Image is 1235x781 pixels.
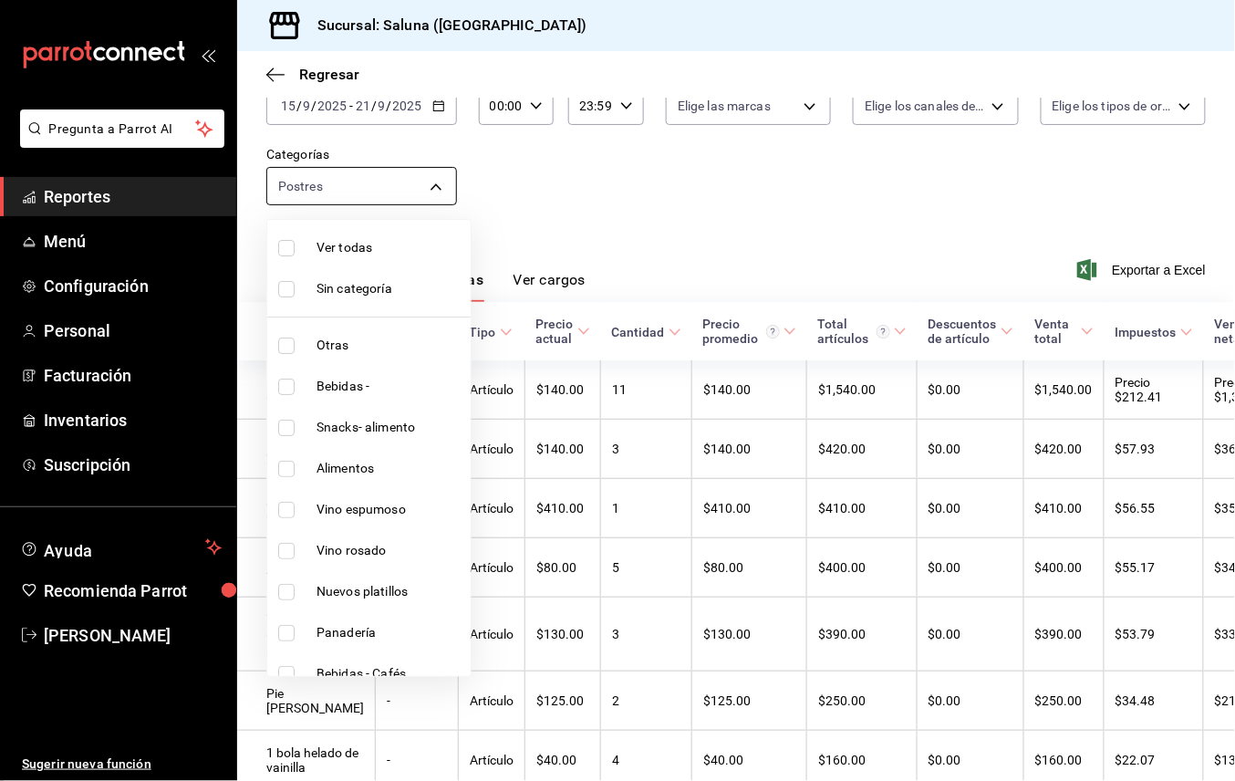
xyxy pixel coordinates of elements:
span: Vino espumoso [317,500,463,519]
span: Sin categoría [317,279,463,298]
span: Nuevos platillos [317,582,463,601]
span: Vino rosado [317,541,463,560]
span: Ver todas [317,238,463,257]
span: Bebidas - Cafés [317,664,463,683]
span: Panadería [317,623,463,642]
span: Bebidas - [317,377,463,396]
span: Snacks- alimento [317,418,463,437]
span: Alimentos [317,459,463,478]
span: Otras [317,336,463,355]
